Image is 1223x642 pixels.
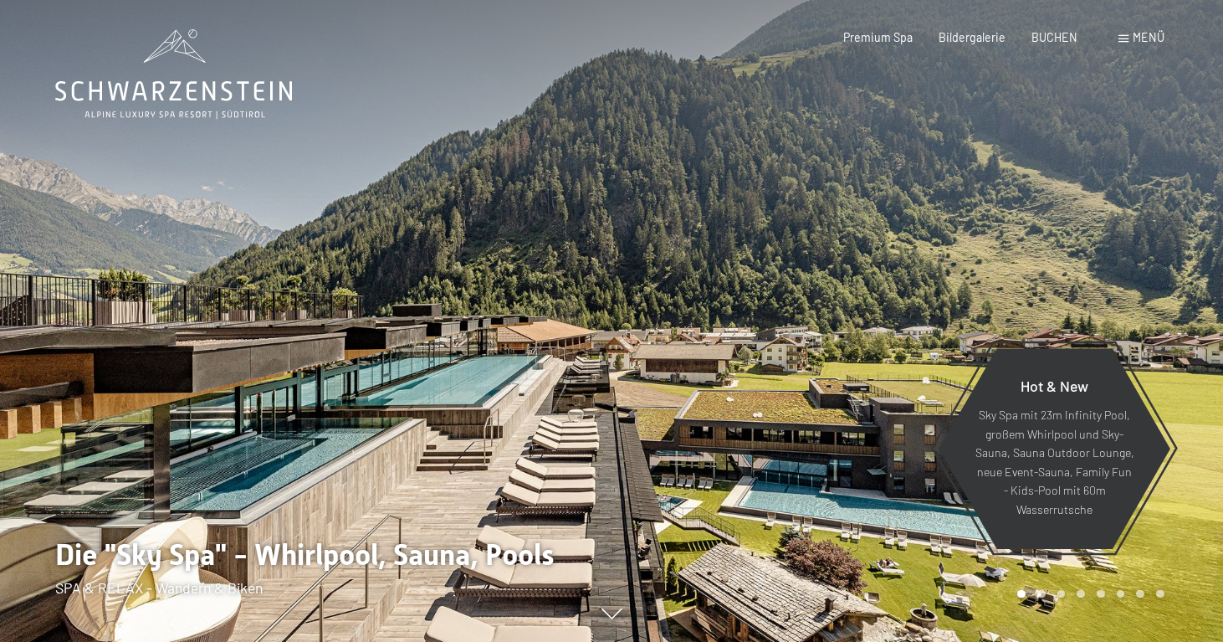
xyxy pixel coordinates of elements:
a: Bildergalerie [939,30,1006,44]
span: Hot & New [1021,377,1088,395]
div: Carousel Page 8 [1156,590,1164,598]
span: Menü [1133,30,1164,44]
div: Carousel Page 5 [1097,590,1105,598]
a: Hot & New Sky Spa mit 23m Infinity Pool, großem Whirlpool und Sky-Sauna, Sauna Outdoor Lounge, ne... [938,347,1171,550]
div: Carousel Page 7 [1136,590,1144,598]
div: Carousel Pagination [1011,590,1164,598]
div: Carousel Page 3 [1057,590,1066,598]
a: Premium Spa [843,30,913,44]
div: Carousel Page 4 [1077,590,1085,598]
p: Sky Spa mit 23m Infinity Pool, großem Whirlpool und Sky-Sauna, Sauna Outdoor Lounge, neue Event-S... [975,407,1134,520]
div: Carousel Page 1 (Current Slide) [1017,590,1026,598]
a: BUCHEN [1031,30,1077,44]
div: Carousel Page 2 [1037,590,1046,598]
div: Carousel Page 6 [1117,590,1125,598]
